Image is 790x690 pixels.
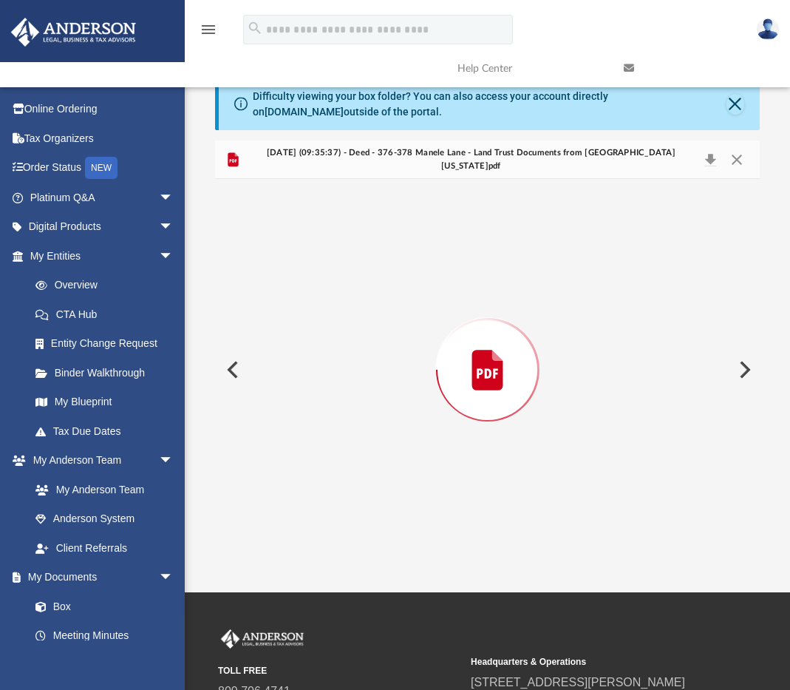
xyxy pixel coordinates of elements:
[697,149,723,170] button: Download
[159,183,188,213] span: arrow_drop_down
[21,416,196,446] a: Tax Due Dates
[10,446,188,476] a: My Anderson Teamarrow_drop_down
[21,271,196,300] a: Overview
[10,241,196,271] a: My Entitiesarrow_drop_down
[727,349,760,390] button: Next File
[265,106,344,118] a: [DOMAIN_NAME]
[10,124,196,153] a: Tax Organizers
[726,94,744,115] button: Close
[247,20,263,36] i: search
[21,621,188,651] a: Meeting Minutes
[218,664,460,677] small: TOLL FREE
[159,212,188,243] span: arrow_drop_down
[200,28,217,38] a: menu
[10,153,196,183] a: Order StatusNEW
[253,89,726,120] div: Difficulty viewing your box folder? You can also access your account directly on outside of the p...
[21,329,196,359] a: Entity Change Request
[471,676,685,689] a: [STREET_ADDRESS][PERSON_NAME]
[159,563,188,593] span: arrow_drop_down
[21,358,196,388] a: Binder Walkthrough
[21,504,188,534] a: Anderson System
[471,655,713,669] small: Headquarters & Operations
[85,157,118,179] div: NEW
[10,95,196,124] a: Online Ordering
[218,629,307,649] img: Anderson Advisors Platinum Portal
[21,300,196,329] a: CTA Hub
[723,149,750,170] button: Close
[446,39,613,98] a: Help Center
[200,21,217,38] i: menu
[242,146,697,172] span: [DATE] (09:35:37) - Deed - 376-378 Manele Lane - Land Trust Documents from [GEOGRAPHIC_DATA][US_S...
[21,475,181,504] a: My Anderson Team
[10,212,196,242] a: Digital Productsarrow_drop_down
[215,141,760,561] div: Preview
[159,446,188,476] span: arrow_drop_down
[215,349,248,390] button: Previous File
[10,563,188,592] a: My Documentsarrow_drop_down
[10,183,196,212] a: Platinum Q&Aarrow_drop_down
[21,592,181,621] a: Box
[7,18,140,47] img: Anderson Advisors Platinum Portal
[757,18,779,40] img: User Pic
[21,388,188,417] a: My Blueprint
[21,533,188,563] a: Client Referrals
[159,241,188,271] span: arrow_drop_down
